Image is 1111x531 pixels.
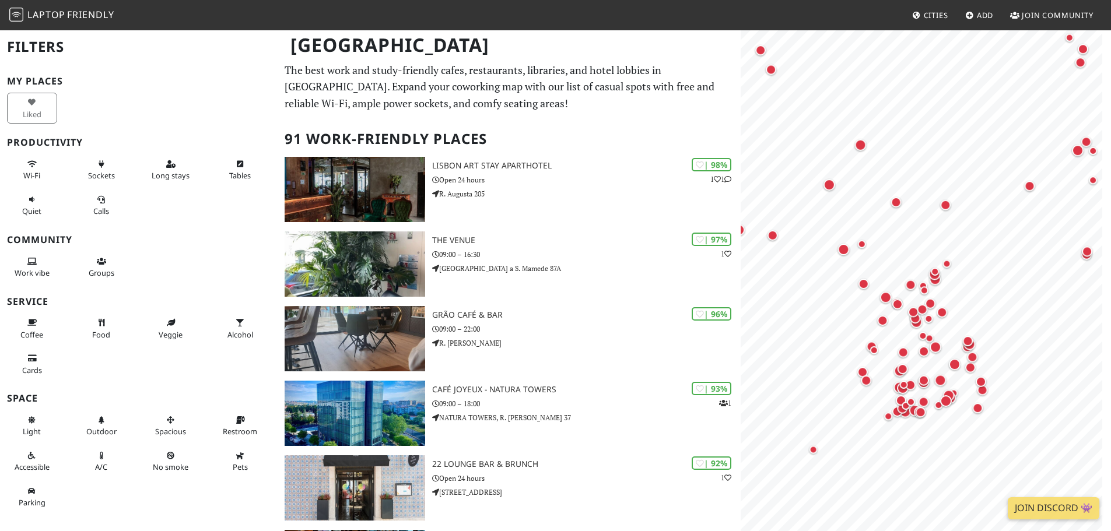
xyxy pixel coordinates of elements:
p: 1 [721,472,731,483]
button: No smoke [146,446,196,477]
div: Map marker [1080,244,1095,259]
div: Map marker [961,335,975,349]
span: Veggie [159,329,183,340]
p: 09:00 – 18:00 [432,398,741,409]
a: LaptopFriendly LaptopFriendly [9,5,114,26]
div: Map marker [897,378,911,392]
button: Work vibe [7,252,57,283]
span: Work-friendly tables [229,170,251,181]
div: Map marker [927,339,944,355]
div: Map marker [904,395,918,409]
span: Quiet [22,206,41,216]
p: R. [PERSON_NAME] [432,337,741,349]
div: Map marker [893,393,909,408]
a: Café Joyeux - Natura Towers | 93% 1 Café Joyeux - Natura Towers 09:00 – 18:00 NATURA TOWERS, R. [... [278,381,741,446]
div: Map marker [961,336,977,352]
div: Map marker [916,374,932,391]
button: Pets [215,446,265,477]
span: Friendly [67,8,114,21]
div: Map marker [888,195,903,210]
button: Parking [7,481,57,512]
button: Restroom [215,410,265,441]
div: Map marker [923,331,937,345]
div: | 98% [692,158,731,171]
p: [STREET_ADDRESS] [432,487,741,498]
span: Restroom [223,426,257,437]
button: A/C [76,446,127,477]
div: Map marker [875,313,890,328]
span: Outdoor area [86,426,117,437]
span: Coffee [20,329,43,340]
div: Map marker [912,404,928,420]
span: Join Community [1022,10,1094,20]
span: Accessible [15,462,50,472]
span: Smoke free [153,462,188,472]
div: | 93% [692,382,731,395]
p: R. Augusta 205 [432,188,741,199]
div: Map marker [1073,55,1088,70]
div: Map marker [908,314,924,330]
div: Map marker [913,405,928,420]
div: Map marker [927,266,943,282]
button: Calls [76,190,127,221]
h2: Filters [7,29,271,65]
span: Pet friendly [233,462,248,472]
img: 22 Lounge Bar & Brunch [285,455,425,521]
div: Map marker [916,394,931,409]
span: Food [92,329,110,340]
div: Map marker [881,409,895,423]
a: Lisbon Art Stay Aparthotel | 98% 11 Lisbon Art Stay Aparthotel Open 24 hours R. Augusta 205 [278,157,741,222]
div: | 96% [692,307,731,321]
button: Wi-Fi [7,154,57,185]
h1: [GEOGRAPHIC_DATA] [281,29,738,61]
div: Map marker [1022,178,1037,194]
div: Map marker [890,296,905,311]
div: Map marker [960,339,975,354]
a: 22 Lounge Bar & Brunch | 92% 1 22 Lounge Bar & Brunch Open 24 hours [STREET_ADDRESS] [278,455,741,521]
div: Map marker [921,311,935,325]
div: Map marker [973,374,989,389]
div: Map marker [889,296,905,311]
div: Map marker [916,329,930,343]
img: Café Joyeux - Natura Towers [285,381,425,446]
div: Map marker [878,289,894,305]
a: Add [961,5,998,26]
span: Natural light [23,426,41,437]
span: Video/audio calls [93,206,109,216]
div: Map marker [1063,30,1077,44]
span: Alcohol [227,329,253,340]
button: Spacious [146,410,196,441]
span: Air conditioned [95,462,107,472]
h3: Café Joyeux - Natura Towers [432,385,741,395]
p: 1 [721,248,731,259]
div: Map marker [903,277,918,292]
button: Veggie [146,313,196,344]
span: Credit cards [22,365,42,375]
span: Add [977,10,994,20]
button: Long stays [146,154,196,185]
div: Map marker [890,404,905,419]
div: Map marker [858,372,874,388]
h3: 22 Lounge Bar & Brunch [432,459,741,469]
button: Sockets [76,154,127,185]
button: Quiet [7,190,57,221]
a: Grão Café & Bar | 96% Grão Café & Bar 09:00 – 22:00 R. [PERSON_NAME] [278,306,741,371]
span: Stable Wi-Fi [23,170,40,181]
div: Map marker [927,271,943,287]
button: Accessible [7,446,57,477]
div: Map marker [928,265,942,279]
div: Map marker [763,62,779,77]
span: People working [15,268,50,278]
div: Map marker [963,360,978,375]
div: Map marker [907,402,923,419]
p: 1 [719,398,731,409]
button: Light [7,410,57,441]
div: Map marker [1075,41,1091,57]
span: Long stays [152,170,190,181]
img: Grão Café & Bar [285,306,425,371]
a: Cities [907,5,953,26]
div: Map marker [1086,173,1100,187]
h3: Community [7,234,271,245]
div: Map marker [960,333,975,349]
p: 09:00 – 16:30 [432,249,741,260]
